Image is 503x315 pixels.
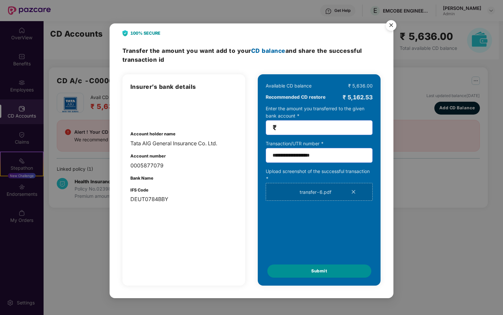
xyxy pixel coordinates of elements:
[130,176,153,181] b: Bank Name
[266,105,373,135] div: Enter the amount you transferred to the given bank account *
[130,188,149,192] b: IFS Code
[130,82,237,91] h3: Insurer’s bank details
[382,17,400,36] img: svg+xml;base64,PHN2ZyB4bWxucz0iaHR0cDovL3d3dy53My5vcmcvMjAwMC9zdmciIHdpZHRoPSI1NiIgaGVpZ2h0PSI1Ni...
[266,168,373,201] div: Upload screenshot of the successful transaction *
[130,195,237,203] div: DEUT0784BBY
[273,124,277,131] span: ₹
[311,268,327,274] span: Submit
[122,46,381,64] h3: Transfer the amount and share the successful transaction id
[266,183,372,200] span: transfer-6.pdfclose
[130,154,166,158] b: Account number
[130,131,176,136] b: Account holder name
[186,47,285,54] span: you want add to your
[266,82,312,89] div: Available CD balance
[122,30,128,36] img: svg+xml;base64,PHN2ZyB4bWxucz0iaHR0cDovL3d3dy53My5vcmcvMjAwMC9zdmciIHdpZHRoPSIyNCIgaGVpZ2h0PSIyOC...
[251,47,285,54] span: CD balance
[130,139,237,148] div: Tata AIG General Insurance Co. Ltd.
[351,190,356,194] span: close
[266,140,373,147] div: Transaction/UTR number *
[267,264,371,278] button: Submit
[130,30,160,37] b: 100% SECURE
[283,189,349,195] div: transfer-6.pdf
[348,82,373,89] div: ₹ 5,636.00
[382,17,400,35] button: Close
[130,98,165,121] img: login
[130,161,237,170] div: 0005877079
[343,93,373,102] div: ₹ 5,162.53
[266,93,325,101] b: Recommended CD restore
